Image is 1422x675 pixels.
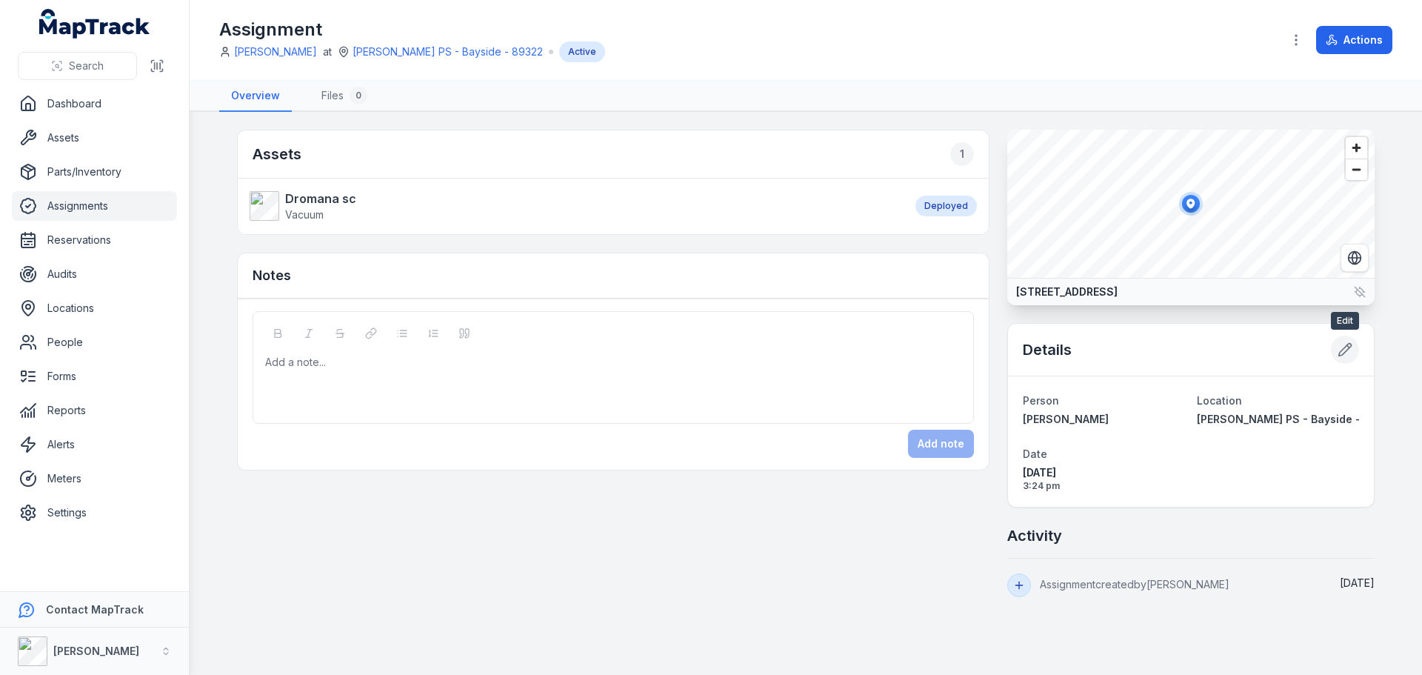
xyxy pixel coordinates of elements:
[1341,244,1369,272] button: Switch to Satellite View
[915,196,977,216] div: Deployed
[234,44,317,59] a: [PERSON_NAME]
[1007,130,1375,278] canvas: Map
[285,208,324,221] span: Vacuum
[1016,285,1118,299] strong: [STREET_ADDRESS]
[1197,394,1242,407] span: Location
[1023,412,1185,427] a: [PERSON_NAME]
[559,41,605,62] div: Active
[323,44,332,59] span: at
[12,498,177,528] a: Settings
[12,259,177,289] a: Audits
[353,44,543,59] a: [PERSON_NAME] PS - Bayside - 89322
[12,362,177,391] a: Forms
[12,157,177,187] a: Parts/Inventory
[1007,525,1062,546] h2: Activity
[1023,394,1059,407] span: Person
[12,430,177,459] a: Alerts
[12,191,177,221] a: Assignments
[1023,465,1185,492] time: 8/14/2025, 3:24:20 PM
[253,265,291,286] h3: Notes
[12,464,177,493] a: Meters
[250,190,901,222] a: Dromana scVacuum
[1197,412,1359,427] a: [PERSON_NAME] PS - Bayside - 89322
[1023,465,1185,480] span: [DATE]
[18,52,137,80] button: Search
[12,123,177,153] a: Assets
[1346,159,1367,180] button: Zoom out
[1197,413,1398,425] span: [PERSON_NAME] PS - Bayside - 89322
[1023,339,1072,360] h2: Details
[39,9,150,39] a: MapTrack
[12,327,177,357] a: People
[1023,480,1185,492] span: 3:24 pm
[219,81,292,112] a: Overview
[1346,137,1367,159] button: Zoom in
[53,645,139,657] strong: [PERSON_NAME]
[1340,576,1375,589] time: 8/14/2025, 3:24:20 PM
[12,293,177,323] a: Locations
[12,225,177,255] a: Reservations
[46,603,144,616] strong: Contact MapTrack
[12,89,177,119] a: Dashboard
[1040,578,1229,591] span: Assignment created by [PERSON_NAME]
[310,81,379,112] a: Files0
[253,142,974,166] h2: Assets
[69,59,104,73] span: Search
[1331,312,1359,330] span: Edit
[285,190,356,207] strong: Dromana sc
[12,396,177,425] a: Reports
[350,87,367,104] div: 0
[1340,576,1375,589] span: [DATE]
[950,142,974,166] div: 1
[219,18,605,41] h1: Assignment
[1023,448,1047,460] span: Date
[1316,26,1392,54] button: Actions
